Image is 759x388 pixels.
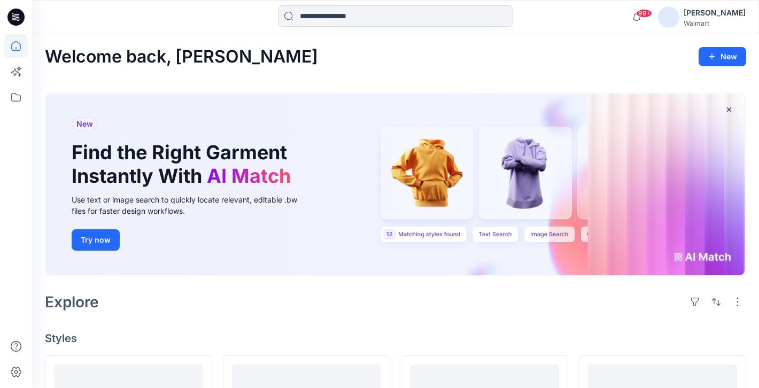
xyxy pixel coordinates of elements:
span: 99+ [636,9,652,18]
img: avatar [658,6,679,28]
button: Try now [72,229,120,251]
div: Use text or image search to quickly locate relevant, editable .bw files for faster design workflows. [72,194,312,216]
button: New [699,47,746,66]
span: AI Match [207,164,291,188]
div: Walmart [684,19,746,27]
h4: Styles [45,332,746,345]
h2: Explore [45,293,99,311]
div: [PERSON_NAME] [684,6,746,19]
h1: Find the Right Garment Instantly With [72,141,296,187]
span: New [76,118,93,130]
h2: Welcome back, [PERSON_NAME] [45,47,318,67]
